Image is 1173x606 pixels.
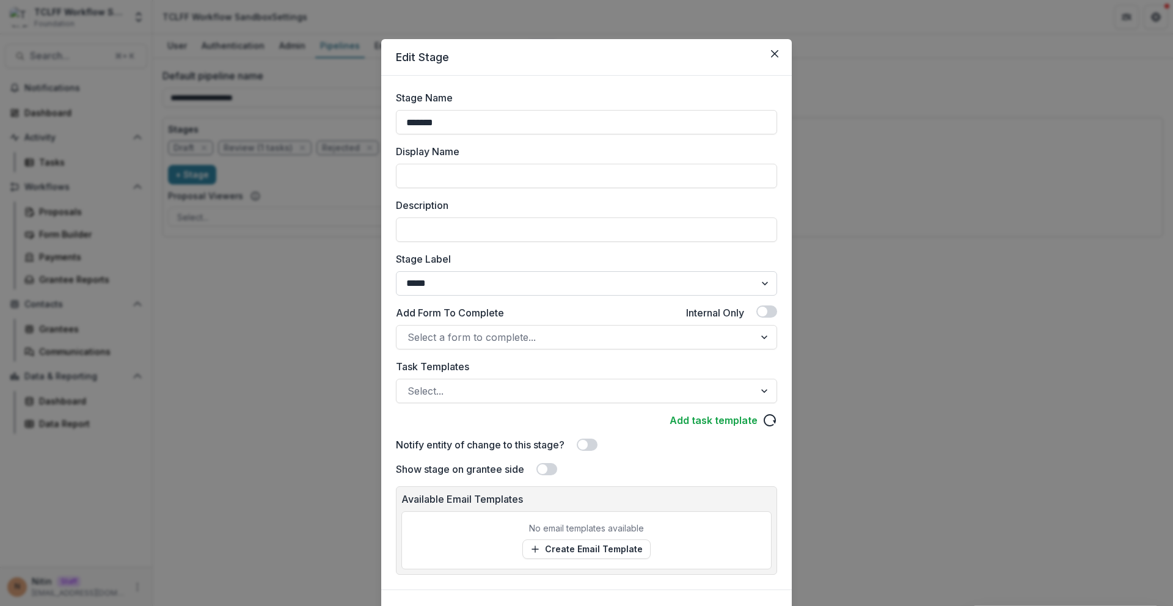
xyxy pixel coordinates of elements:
label: Stage Label [396,252,770,266]
p: No email templates available [529,522,644,535]
label: Notify entity of change to this stage? [396,437,565,452]
a: Create Email Template [522,539,651,559]
label: Stage Name [396,90,453,105]
label: Description [396,198,770,213]
label: Display Name [396,144,770,159]
button: Close [765,44,784,64]
label: Task Templates [396,359,770,374]
label: Add Form To Complete [396,305,504,320]
p: Available Email Templates [401,492,772,506]
header: Edit Stage [381,39,792,76]
label: Show stage on grantee side [396,462,524,476]
a: Add task template [670,413,758,428]
label: Internal Only [686,305,744,320]
svg: reload [762,413,777,428]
